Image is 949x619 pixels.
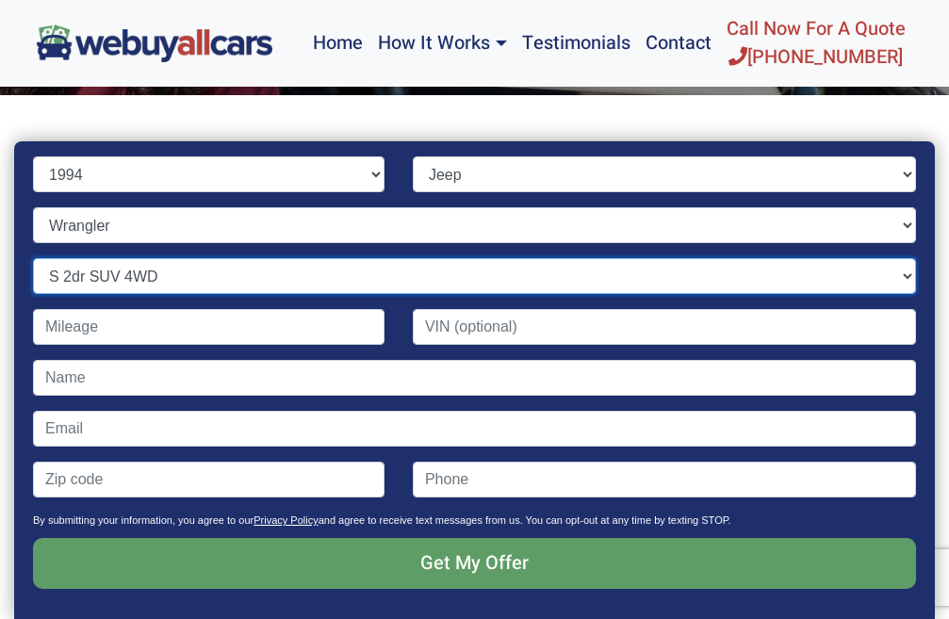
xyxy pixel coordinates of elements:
p: By submitting your information, you agree to our and agree to receive text messages from us. You ... [33,513,916,538]
input: Mileage [33,309,385,345]
input: Get My Offer [33,538,916,589]
input: VIN (optional) [413,309,916,345]
a: Call Now For A Quote[PHONE_NUMBER] [719,8,913,79]
a: Privacy Policy [254,514,318,526]
a: Contact [638,8,719,79]
a: Testimonials [515,8,638,79]
form: Contact form [33,156,916,619]
a: Home [305,8,370,79]
a: How It Works [370,8,514,79]
input: Phone [413,462,916,497]
input: Name [33,360,916,396]
input: Email [33,411,916,447]
input: Zip code [33,462,385,497]
img: We Buy All Cars in NJ logo [37,24,272,61]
